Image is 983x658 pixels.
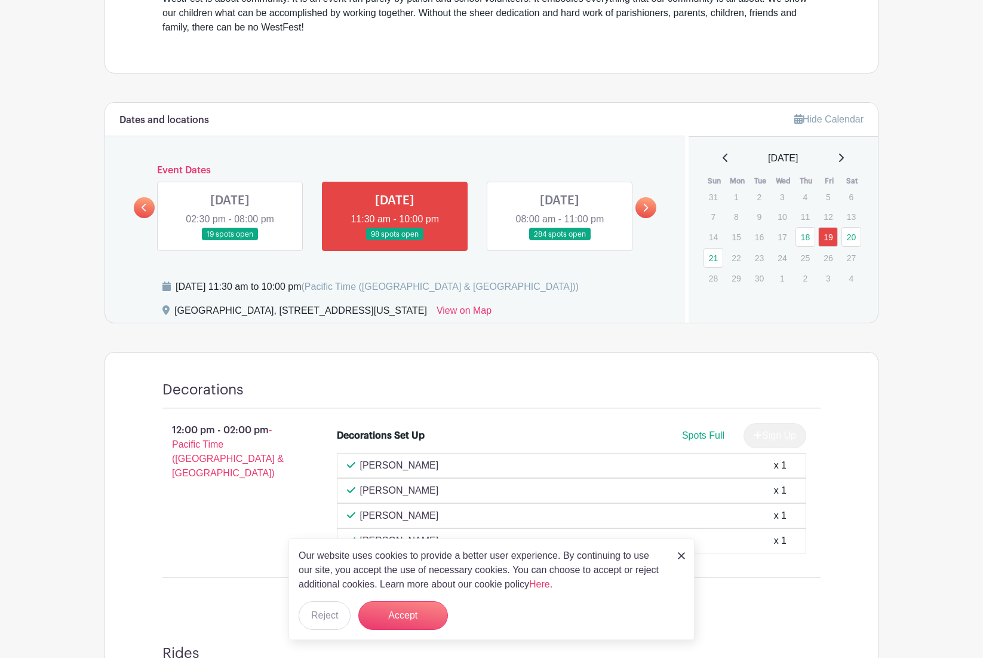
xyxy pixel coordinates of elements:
[682,430,724,440] span: Spots Full
[772,188,792,206] p: 3
[818,207,838,226] p: 12
[772,228,792,246] p: 17
[301,281,579,292] span: (Pacific Time ([GEOGRAPHIC_DATA] & [GEOGRAPHIC_DATA]))
[772,207,792,226] p: 10
[795,175,818,187] th: Thu
[774,534,787,548] div: x 1
[360,534,439,548] p: [PERSON_NAME]
[726,269,746,287] p: 29
[358,601,448,630] button: Accept
[704,207,723,226] p: 7
[841,207,861,226] p: 13
[772,269,792,287] p: 1
[360,458,439,473] p: [PERSON_NAME]
[726,175,749,187] th: Mon
[299,601,351,630] button: Reject
[774,458,787,473] div: x 1
[360,483,439,498] p: [PERSON_NAME]
[704,269,723,287] p: 28
[437,304,491,323] a: View on Map
[176,280,579,294] div: [DATE] 11:30 am to 10:00 pm
[704,188,723,206] p: 31
[768,151,798,166] span: [DATE]
[774,483,787,498] div: x 1
[119,115,209,126] h6: Dates and locations
[841,249,861,267] p: 27
[703,175,726,187] th: Sun
[299,549,665,592] p: Our website uses cookies to provide a better user experience. By continuing to use our site, you ...
[749,188,769,206] p: 2
[726,207,746,226] p: 8
[360,509,439,523] p: [PERSON_NAME]
[795,188,815,206] p: 4
[726,188,746,206] p: 1
[749,228,769,246] p: 16
[841,269,861,287] p: 4
[749,249,769,267] p: 23
[337,429,425,443] div: Decorations Set Up
[174,304,427,323] div: [GEOGRAPHIC_DATA], [STREET_ADDRESS][US_STATE]
[772,249,792,267] p: 24
[529,579,550,589] a: Here
[795,207,815,226] p: 11
[795,269,815,287] p: 2
[704,248,723,268] a: 21
[162,381,244,399] h4: Decorations
[818,175,841,187] th: Fri
[841,175,864,187] th: Sat
[818,249,838,267] p: 26
[772,175,795,187] th: Wed
[818,188,838,206] p: 5
[155,165,635,176] h6: Event Dates
[749,269,769,287] p: 30
[774,509,787,523] div: x 1
[795,249,815,267] p: 25
[841,227,861,247] a: 20
[841,188,861,206] p: 6
[726,249,746,267] p: 22
[749,207,769,226] p: 9
[678,552,685,559] img: close_button-5f87c8562297e5c2d7936805f587ecaba9071eb48480494691a3f1689db116b3.svg
[795,227,815,247] a: 18
[749,175,772,187] th: Tue
[794,114,864,124] a: Hide Calendar
[143,418,318,485] p: 12:00 pm - 02:00 pm
[704,228,723,246] p: 14
[818,269,838,287] p: 3
[818,227,838,247] a: 19
[726,228,746,246] p: 15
